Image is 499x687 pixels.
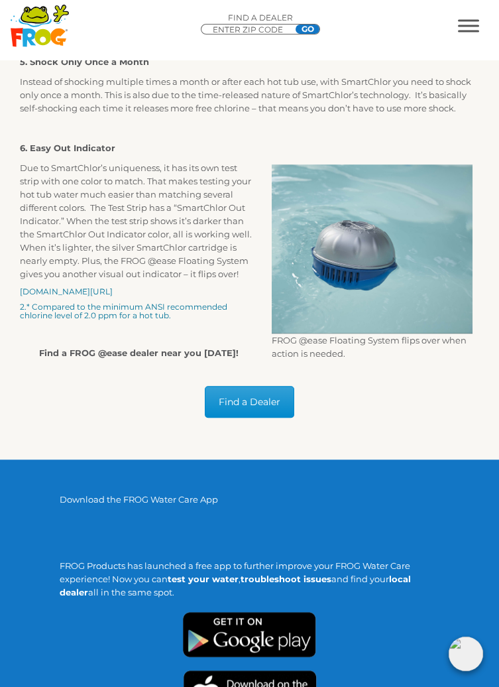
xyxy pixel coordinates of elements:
[201,12,320,24] p: Find A Dealer
[168,574,239,584] strong: test your water
[272,334,479,360] p: FROG @ease Floating System flips over when action is needed.
[241,574,331,584] strong: troubleshoot issues
[449,637,483,671] img: openIcon
[60,493,439,519] p: Download the FROG Water Care App
[211,25,291,35] input: Zip Code Form
[458,19,479,32] button: MENU
[20,143,115,153] strong: 6. Easy Out Indicator
[60,559,439,612] p: FROG Products has launched a free app to further improve your FROG Water Care experience! Now you...
[296,25,319,34] input: GO
[20,287,479,296] h6: [DOMAIN_NAME][URL]
[20,75,479,115] p: Instead of shocking multiple times a month or after each hot tub use, with SmartChlor you need to...
[20,302,479,320] h6: 2.* Compared to the minimum ANSI recommended chlorine level of 2.0 ppm for a hot tub.
[205,386,294,418] a: Find a Dealer
[39,347,239,358] strong: Find a FROG @ease dealer near you [DATE]!
[20,161,479,281] p: Due to SmartChlor’s uniqueness, it has its own test strip with one color to match. That makes tes...
[183,612,316,657] img: Google Play
[20,56,149,67] strong: 5. Shock Only Once a Month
